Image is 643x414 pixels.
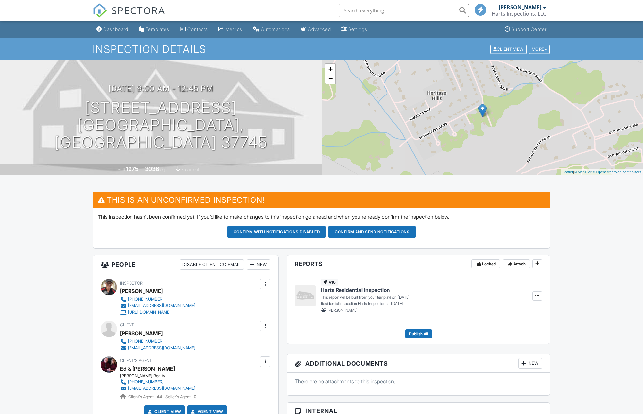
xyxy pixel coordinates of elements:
[561,169,643,175] div: |
[180,259,244,270] div: Disable Client CC Email
[93,255,278,274] h3: People
[145,165,159,172] div: 3036
[165,394,196,399] span: Seller's Agent -
[499,4,541,10] div: [PERSON_NAME]
[325,64,335,74] a: Zoom in
[194,394,196,399] strong: 0
[512,26,547,32] div: Support Center
[120,281,143,285] span: Inspector
[187,26,208,32] div: Contacts
[593,170,641,174] a: © OpenStreetMap contributors
[103,26,128,32] div: Dashboard
[120,302,195,309] a: [EMAIL_ADDRESS][DOMAIN_NAME]
[120,309,195,316] a: [URL][DOMAIN_NAME]
[492,10,546,17] div: Harts Inspections, LLC
[108,84,213,93] h3: [DATE] 9:00 am - 12:45 pm
[112,3,165,17] span: SPECTORA
[225,26,242,32] div: Metrics
[98,213,545,220] p: This inspection hasn't been confirmed yet. If you'd like to make changes to this inspection go ah...
[126,165,139,172] div: 1975
[120,296,195,302] a: [PHONE_NUMBER]
[136,24,172,36] a: Templates
[348,26,367,32] div: Settings
[287,354,550,373] h3: Additional Documents
[120,373,200,379] div: [PERSON_NAME] Realty
[298,24,334,36] a: Advanced
[120,385,195,392] a: [EMAIL_ADDRESS][DOMAIN_NAME]
[261,26,290,32] div: Automations
[120,358,152,363] span: Client's Agent
[339,24,370,36] a: Settings
[339,4,469,17] input: Search everything...
[94,24,131,36] a: Dashboard
[93,43,550,55] h1: Inspection Details
[128,310,171,315] div: [URL][DOMAIN_NAME]
[325,74,335,84] a: Zoom out
[128,394,163,399] span: Client's Agent -
[128,386,195,391] div: [EMAIL_ADDRESS][DOMAIN_NAME]
[490,45,527,54] div: Client View
[574,170,592,174] a: © MapTiler
[146,26,169,32] div: Templates
[490,46,528,51] a: Client View
[247,259,270,270] div: New
[502,24,549,36] a: Support Center
[120,322,134,327] span: Client
[120,345,195,351] a: [EMAIL_ADDRESS][DOMAIN_NAME]
[128,345,195,351] div: [EMAIL_ADDRESS][DOMAIN_NAME]
[295,378,542,385] p: There are no attachments to this inspection.
[120,379,195,385] a: [PHONE_NUMBER]
[120,338,195,345] a: [PHONE_NUMBER]
[10,99,311,151] h1: [STREET_ADDRESS] [GEOGRAPHIC_DATA], [GEOGRAPHIC_DATA] 37745
[128,297,164,302] div: [PHONE_NUMBER]
[216,24,245,36] a: Metrics
[529,45,550,54] div: More
[118,167,125,172] span: Built
[227,226,326,238] button: Confirm with notifications disabled
[120,364,175,373] a: Ed & [PERSON_NAME]
[120,286,163,296] div: [PERSON_NAME]
[128,339,164,344] div: [PHONE_NUMBER]
[160,167,169,172] span: sq. ft.
[562,170,573,174] a: Leaflet
[177,24,211,36] a: Contacts
[93,192,550,208] h3: This is an Unconfirmed Inspection!
[308,26,331,32] div: Advanced
[93,9,165,23] a: SPECTORA
[250,24,293,36] a: Automations (Basic)
[120,328,163,338] div: [PERSON_NAME]
[518,358,542,369] div: New
[157,394,162,399] strong: 44
[328,226,416,238] button: Confirm and send notifications
[181,167,199,172] span: basement
[128,379,164,385] div: [PHONE_NUMBER]
[93,3,107,18] img: The Best Home Inspection Software - Spectora
[128,303,195,308] div: [EMAIL_ADDRESS][DOMAIN_NAME]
